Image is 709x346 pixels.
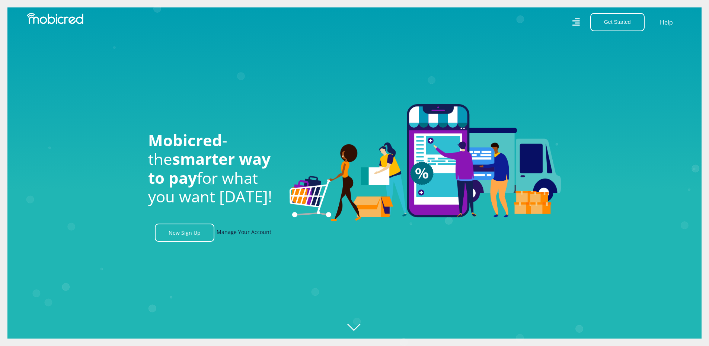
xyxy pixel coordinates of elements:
span: Mobicred [148,129,222,151]
span: smarter way to pay [148,148,271,188]
img: Mobicred [27,13,83,24]
a: New Sign Up [155,224,214,242]
button: Get Started [590,13,645,31]
h1: - the for what you want [DATE]! [148,131,278,206]
a: Manage Your Account [217,224,271,242]
a: Help [660,17,673,27]
img: Welcome to Mobicred [290,104,561,222]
